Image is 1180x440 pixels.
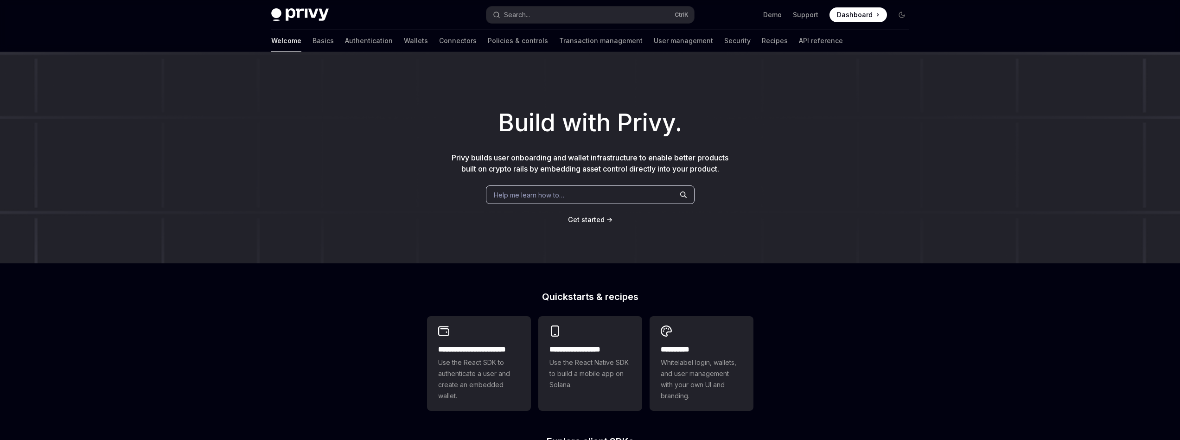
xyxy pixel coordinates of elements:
a: Basics [313,30,334,52]
a: Security [724,30,751,52]
a: Support [793,10,818,19]
span: Ctrl K [675,11,689,19]
span: Help me learn how to… [494,190,564,200]
div: Search... [504,9,530,20]
a: Welcome [271,30,301,52]
span: Get started [568,216,605,223]
a: User management [654,30,713,52]
a: **** *****Whitelabel login, wallets, and user management with your own UI and branding. [650,316,753,411]
h2: Quickstarts & recipes [427,292,753,301]
a: API reference [799,30,843,52]
a: Recipes [762,30,788,52]
span: Use the React SDK to authenticate a user and create an embedded wallet. [438,357,520,402]
button: Open search [486,6,694,23]
img: dark logo [271,8,329,21]
a: Get started [568,215,605,224]
a: Transaction management [559,30,643,52]
a: Demo [763,10,782,19]
a: **** **** **** ***Use the React Native SDK to build a mobile app on Solana. [538,316,642,411]
button: Toggle dark mode [894,7,909,22]
a: Wallets [404,30,428,52]
a: Dashboard [829,7,887,22]
a: Connectors [439,30,477,52]
a: Policies & controls [488,30,548,52]
span: Whitelabel login, wallets, and user management with your own UI and branding. [661,357,742,402]
span: Use the React Native SDK to build a mobile app on Solana. [549,357,631,390]
h1: Build with Privy. [15,105,1165,141]
a: Authentication [345,30,393,52]
span: Dashboard [837,10,873,19]
span: Privy builds user onboarding and wallet infrastructure to enable better products built on crypto ... [452,153,728,173]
